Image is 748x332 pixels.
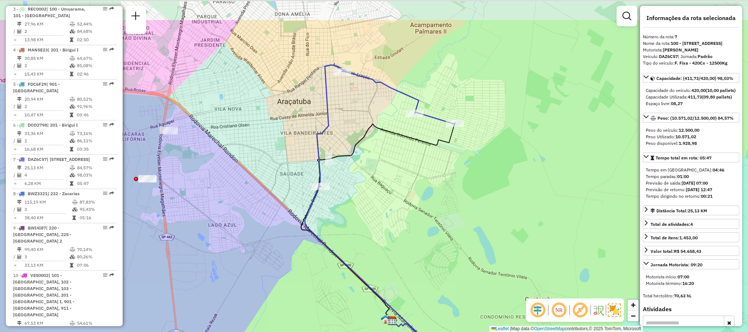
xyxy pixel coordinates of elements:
[77,320,114,327] td: 54,61%
[72,216,76,220] i: Tempo total em rota
[13,62,17,69] td: /
[13,273,74,317] span: | 101 - [GEOGRAPHIC_DATA], 102 - [GEOGRAPHIC_DATA], 103 - [GEOGRAPHIC_DATA], 201 - [GEOGRAPHIC_DA...
[47,191,80,196] span: | 232 - Zacarias
[675,134,696,139] strong: 10.571,02
[13,225,72,244] span: | 220 - [GEOGRAPHIC_DATA], 225 - [GEOGRAPHIC_DATA] 2
[646,94,736,100] div: Capacidade Utilizada:
[628,300,638,310] a: Zoom in
[678,54,713,59] span: | Jornada:
[646,100,736,107] div: Espaço livre:
[13,157,90,162] span: 7 -
[77,130,114,137] td: 73,16%
[659,54,678,59] strong: DAZ6C57
[13,36,17,43] td: =
[70,255,75,259] i: % de utilização da cubagem
[631,311,636,320] span: −
[702,94,732,100] strong: (09,80 pallets)
[13,171,17,179] td: /
[24,137,69,144] td: 2
[110,225,114,230] em: Rota exportada
[13,180,17,187] td: =
[643,306,739,313] h4: Atividades
[24,28,69,35] td: 2
[24,62,69,69] td: 2
[713,167,724,173] strong: 04:46
[643,47,739,53] div: Motorista:
[28,225,46,231] span: BWI4I87
[24,206,72,213] td: 3
[688,208,707,213] span: 25,13 KM
[491,326,509,331] a: Leaflet
[13,81,60,93] span: 5 -
[674,248,701,254] strong: R$ 54.658,43
[17,200,22,204] i: Distância Total
[77,20,114,28] td: 52,44%
[110,157,114,161] em: Rota exportada
[77,96,114,103] td: 80,52%
[671,40,722,46] strong: 100 - [STREET_ADDRESS]
[28,122,47,128] span: DOD2798
[24,246,69,253] td: 99,40 KM
[651,208,707,214] div: Distância Total:
[103,47,107,52] em: Opções
[657,115,734,121] span: Peso: (10.571,02/12.500,00) 84,57%
[643,124,739,150] div: Peso: (10.571,02/12.500,00) 84,57%
[534,326,565,331] a: OpenStreetMap
[17,207,22,212] i: Total de Atividades
[490,326,643,332] div: Map data © contributors,© 2025 TomTom, Microsoft
[77,36,114,43] td: 02:50
[103,225,107,230] em: Opções
[110,82,114,86] em: Rota exportada
[13,206,17,213] td: /
[103,273,107,277] em: Opções
[698,54,713,59] strong: Padrão
[77,62,114,69] td: 85,08%
[72,207,78,212] i: % de utilização da cubagem
[677,174,689,179] strong: 01:00
[608,304,621,317] img: Exibir/Ocultar setores
[103,157,107,161] em: Opções
[628,310,638,321] a: Zoom out
[13,70,17,78] td: =
[388,316,397,325] img: CDD Araçatuba
[17,29,22,34] i: Total de Atividades
[28,191,47,196] span: BWZ3321
[70,181,73,186] i: Tempo total em rota
[529,301,546,319] span: Ocultar deslocamento
[643,53,739,60] div: Veículo:
[646,127,699,133] span: Peso do veículo:
[13,6,85,18] span: 3 -
[24,214,72,221] td: 38,40 KM
[77,103,114,110] td: 91,96%
[675,34,677,39] strong: 7
[70,113,73,117] i: Tempo total em rota
[77,171,114,179] td: 98,03%
[77,111,114,119] td: 03:46
[674,293,691,298] strong: 70,63 hL
[103,191,107,196] em: Opções
[77,164,114,171] td: 84,57%
[688,94,702,100] strong: 411,73
[656,76,733,81] span: Capacidade: (411,73/420,00) 98,03%
[643,60,739,66] div: Tipo do veículo:
[17,321,22,325] i: Distância Total
[643,219,739,229] a: Total de atividades:4
[13,225,72,244] span: 9 -
[79,206,114,213] td: 95,43%
[643,15,739,22] h4: Informações da rota selecionada
[77,28,114,35] td: 84,68%
[631,300,636,309] span: +
[643,164,739,202] div: Tempo total em rota: 05:47
[70,104,75,109] i: % de utilização da cubagem
[79,198,114,206] td: 87,83%
[13,191,80,196] span: 8 -
[110,191,114,196] em: Rota exportada
[651,248,701,255] div: Valor total:
[128,9,143,25] a: Nova sessão e pesquisa
[646,87,736,94] div: Capacidade do veículo:
[24,146,69,153] td: 16,68 KM
[13,253,17,260] td: /
[646,167,736,173] div: Tempo em [GEOGRAPHIC_DATA]:
[13,122,78,128] span: 6 -
[24,262,69,269] td: 33,13 KM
